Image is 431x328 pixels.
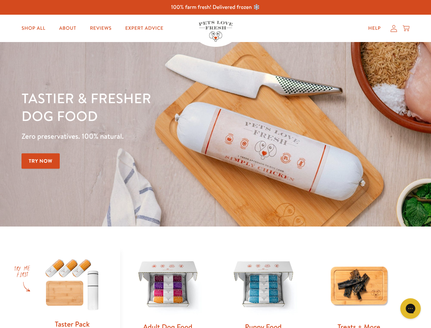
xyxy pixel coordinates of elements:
[54,22,82,35] a: About
[120,22,169,35] a: Expert Advice
[21,130,280,142] p: Zero preservatives. 100% natural.
[84,22,117,35] a: Reviews
[199,21,233,42] img: Pets Love Fresh
[397,296,424,321] iframe: Gorgias live chat messenger
[21,89,280,125] h1: Tastier & fresher dog food
[21,153,60,169] a: Try Now
[16,22,51,35] a: Shop All
[363,22,386,35] a: Help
